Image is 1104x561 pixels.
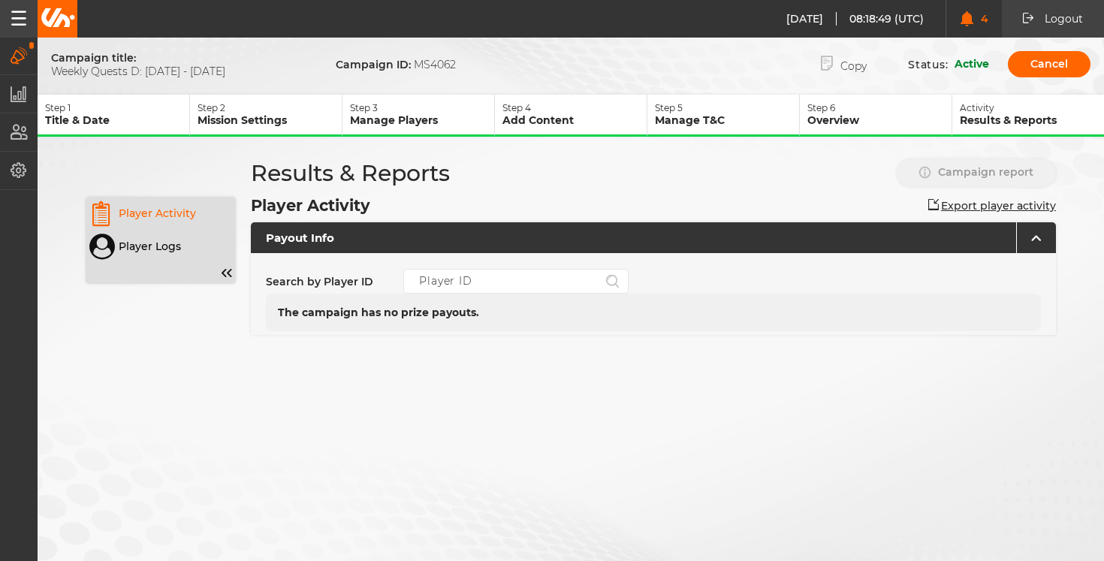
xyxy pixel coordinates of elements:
[51,51,136,65] span: Campaign title:
[251,159,450,187] h3: Results & Reports
[190,95,342,137] button: Step2Mission Settings
[807,102,952,113] p: 6
[973,13,988,26] span: 4
[251,196,370,215] h2: Player Activity
[849,12,894,26] span: 08:18:49
[45,113,189,127] p: Title & Date
[655,102,799,113] p: 5
[807,113,952,127] p: Overview
[655,113,799,127] p: Manage T&C
[786,12,837,26] span: [DATE]
[502,113,647,127] p: Add Content
[251,222,1056,253] button: Payout Info
[495,95,647,137] button: Step4Add Content
[45,102,189,113] p: 1
[800,95,952,137] button: Step6Overview
[350,102,370,113] span: Step
[647,95,800,137] button: Step5Manage T&C
[655,102,675,113] span: Step
[198,113,342,127] p: Mission Settings
[119,207,196,220] p: Player Activity
[51,65,291,78] span: Weekly Quests D: [DATE] - [DATE]
[350,102,494,113] p: 3
[86,197,236,230] button: Player Activity
[86,230,236,263] button: Player Logs
[1008,51,1090,77] button: Cancel
[798,49,889,80] button: Copy
[807,102,828,113] span: Step
[198,102,342,113] p: 2
[251,222,1017,253] span: Payout Info
[952,95,1104,137] button: ActivityResults & Reports
[198,102,218,113] span: Step
[897,159,1056,186] button: Campaign report
[502,102,647,113] p: 4
[342,95,495,137] button: Step3Manage Players
[502,102,523,113] span: Step
[45,102,65,113] span: Step
[894,12,925,26] span: (UTC)
[336,58,411,71] span: Campaign ID:
[908,58,955,71] p: Status:
[119,240,181,253] p: Player Logs
[350,113,494,127] p: Manage Players
[336,58,456,71] p: MS4062
[960,113,1104,127] p: Results & Reports
[38,95,190,137] button: Step1Title & Date
[928,199,1056,213] button: Export player activity
[403,269,629,294] input: Player ID
[266,275,373,288] p: Search by Player ID
[955,57,989,72] p: Active
[40,8,75,27] img: Unibo
[278,306,1029,319] h4: The campaign has no prize payouts.
[960,102,994,113] span: Activity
